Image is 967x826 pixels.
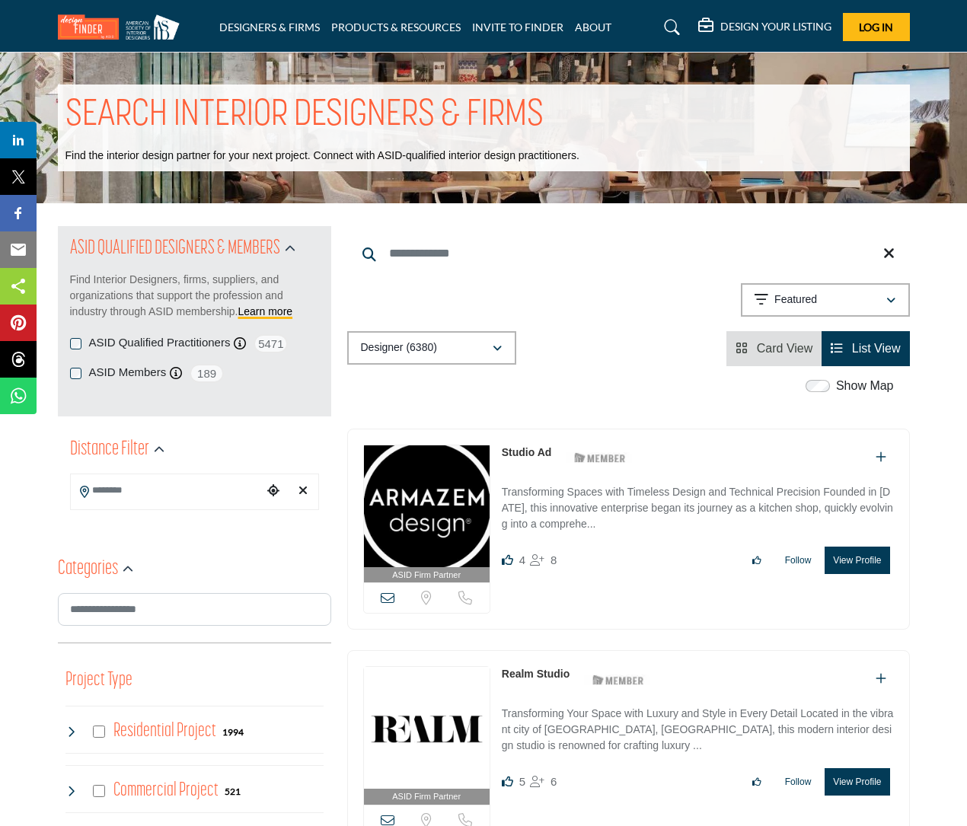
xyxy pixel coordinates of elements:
div: Clear search location [292,475,314,508]
p: Featured [774,292,817,308]
h4: Residential Project: Types of projects range from simple residential renovations to highly comple... [113,718,216,745]
span: Log In [859,21,893,33]
button: Featured [741,283,910,317]
a: Add To List [876,451,886,464]
span: ASID Firm Partner [392,569,461,582]
a: View Card [736,342,812,355]
a: Realm Studio [502,668,570,680]
button: Follow [775,769,822,795]
a: ABOUT [575,21,611,33]
button: Like listing [742,769,771,795]
span: 5 [519,775,525,788]
a: Learn more [238,305,293,317]
input: ASID Qualified Practitioners checkbox [70,338,81,349]
b: 1994 [222,727,244,738]
input: Select Residential Project checkbox [93,726,105,738]
li: List View [822,331,909,366]
div: 521 Results For Commercial Project [225,784,241,798]
a: PRODUCTS & RESOURCES [331,21,461,33]
span: Card View [757,342,813,355]
p: Transforming Spaces with Timeless Design and Technical Precision Founded in [DATE], this innovati... [502,484,894,535]
input: Search Keyword [347,235,910,272]
img: Realm Studio [364,667,490,789]
p: Transforming Your Space with Luxury and Style in Every Detail Located in the vibrant city of [GEO... [502,706,894,757]
a: Search [649,15,690,40]
input: Search Category [58,593,331,626]
button: Follow [775,547,822,573]
h2: Distance Filter [70,436,149,464]
p: Designer (6380) [361,340,437,356]
a: Transforming Spaces with Timeless Design and Technical Precision Founded in [DATE], this innovati... [502,475,894,535]
p: Studio Ad [502,445,552,461]
button: Log In [843,13,910,41]
a: ASID Firm Partner [364,667,490,805]
span: 189 [190,364,224,383]
a: Add To List [876,672,886,685]
div: DESIGN YOUR LISTING [698,18,831,37]
input: Select Commercial Project checkbox [93,785,105,797]
p: Realm Studio [502,666,570,682]
i: Likes [502,554,513,566]
a: DESIGNERS & FIRMS [219,21,320,33]
h4: Commercial Project: Involve the design, construction, or renovation of spaces used for business p... [113,777,219,804]
button: View Profile [825,768,889,796]
img: Studio Ad [364,445,490,567]
div: Choose your current location [262,475,284,508]
a: View List [831,342,900,355]
a: Transforming Your Space with Luxury and Style in Every Detail Located in the vibrant city of [GEO... [502,697,894,757]
input: ASID Members checkbox [70,368,81,379]
label: Show Map [836,377,894,395]
img: Site Logo [58,14,187,40]
a: INVITE TO FINDER [472,21,563,33]
span: 8 [551,553,557,566]
b: 521 [225,786,241,797]
span: 5471 [254,334,288,353]
a: ASID Firm Partner [364,445,490,583]
div: Followers [530,773,557,791]
img: ASID Members Badge Icon [566,448,634,467]
button: Project Type [65,666,132,695]
span: 4 [519,553,525,566]
p: Find the interior design partner for your next project. Connect with ASID-qualified interior desi... [65,148,579,164]
a: Studio Ad [502,446,552,458]
p: Find Interior Designers, firms, suppliers, and organizations that support the profession and indu... [70,272,319,320]
span: ASID Firm Partner [392,790,461,803]
h5: DESIGN YOUR LISTING [720,20,831,33]
input: Search Location [71,476,263,505]
li: Card View [726,331,822,366]
div: Followers [530,551,557,569]
button: Like listing [742,547,771,573]
h1: SEARCH INTERIOR DESIGNERS & FIRMS [65,92,544,139]
h2: Categories [58,556,118,583]
div: 1994 Results For Residential Project [222,725,244,738]
button: View Profile [825,547,889,574]
h2: ASID QUALIFIED DESIGNERS & MEMBERS [70,235,280,263]
button: Designer (6380) [347,331,516,365]
label: ASID Members [89,364,167,381]
span: List View [852,342,901,355]
label: ASID Qualified Practitioners [89,334,231,352]
i: Likes [502,776,513,787]
span: 6 [551,775,557,788]
img: ASID Members Badge Icon [584,670,653,689]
